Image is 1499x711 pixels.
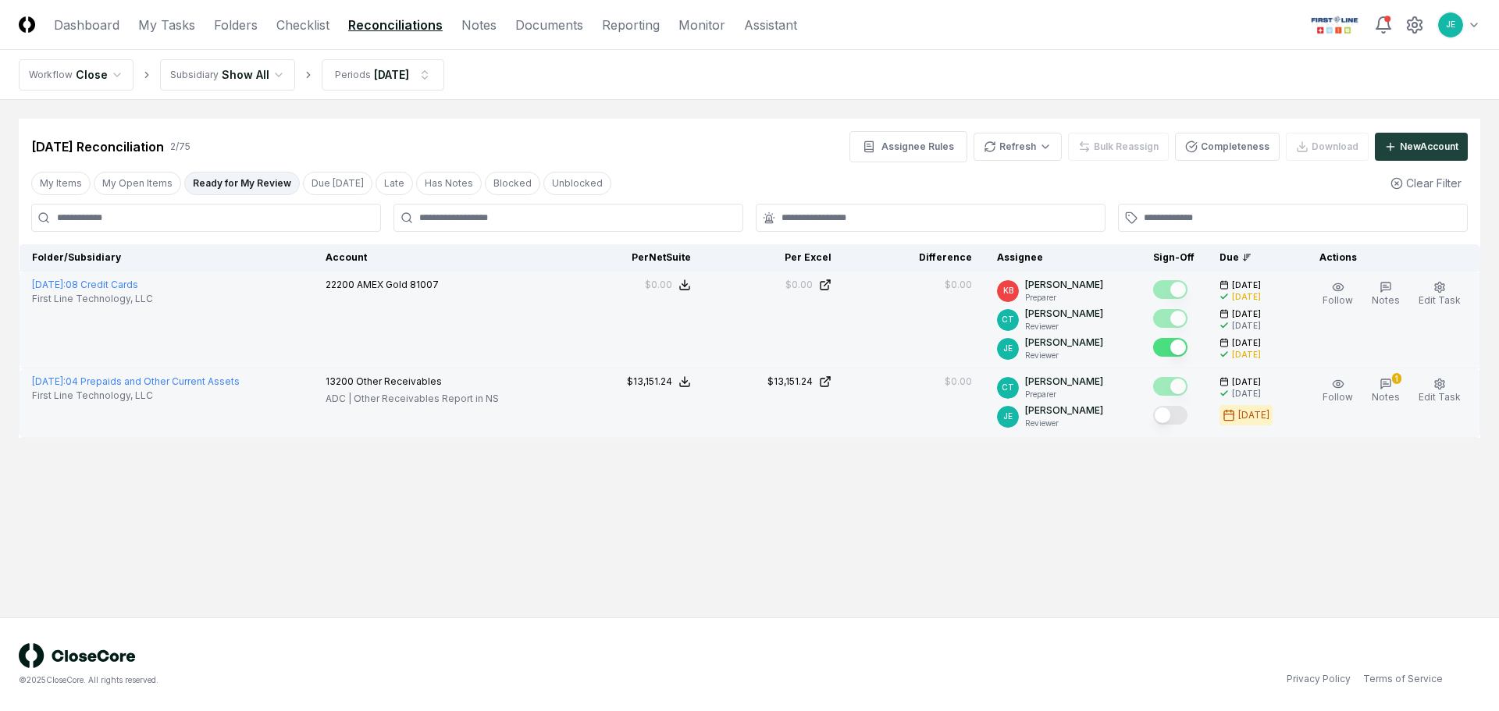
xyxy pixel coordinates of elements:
a: Monitor [678,16,725,34]
p: [PERSON_NAME] [1025,307,1103,321]
button: 1Notes [1369,375,1403,407]
a: Documents [515,16,583,34]
p: Reviewer [1025,418,1103,429]
p: Preparer [1025,292,1103,304]
button: $0.00 [645,278,691,292]
a: Notes [461,16,497,34]
div: Workflow [29,68,73,82]
button: My Open Items [94,172,181,195]
div: Periods [335,68,371,82]
span: [DATE] [1232,308,1261,320]
a: Reconciliations [348,16,443,34]
div: $0.00 [785,278,813,292]
div: $0.00 [945,278,972,292]
button: Assignee Rules [849,131,967,162]
button: Edit Task [1415,375,1464,407]
span: First Line Technology, LLC [32,292,153,306]
button: Mark complete [1153,338,1187,357]
div: [DATE] [1232,320,1261,332]
p: [PERSON_NAME] [1025,278,1103,292]
button: My Items [31,172,91,195]
th: Per NetSuite [563,244,703,272]
img: Logo [19,16,35,33]
button: Follow [1319,375,1356,407]
span: First Line Technology, LLC [32,389,153,403]
p: Preparer [1025,389,1103,400]
span: JE [1003,411,1013,422]
button: Mark complete [1153,377,1187,396]
div: [DATE] Reconciliation [31,137,164,156]
div: Subsidiary [170,68,219,82]
button: Mark complete [1153,280,1187,299]
p: Reviewer [1025,350,1103,361]
button: Edit Task [1415,278,1464,311]
a: Reporting [602,16,660,34]
button: Unblocked [543,172,611,195]
span: 22200 [326,279,354,290]
a: $0.00 [716,278,831,292]
span: 13200 [326,375,354,387]
span: Other Receivables [356,375,442,387]
th: Per Excel [703,244,844,272]
img: logo [19,643,136,668]
a: [DATE]:08 Credit Cards [32,279,138,290]
div: $13,151.24 [767,375,813,389]
p: [PERSON_NAME] [1025,336,1103,350]
a: Privacy Policy [1287,672,1351,686]
div: 1 [1392,373,1401,384]
span: [DATE] [1232,337,1261,349]
div: © 2025 CloseCore. All rights reserved. [19,674,749,686]
span: AMEX Gold 81007 [357,279,439,290]
div: [DATE] [1238,408,1269,422]
th: Folder/Subsidiary [20,244,313,272]
button: Mark complete [1153,406,1187,425]
p: ADC | Other Receivables Report in NS [326,392,499,406]
span: Follow [1323,391,1353,403]
a: Folders [214,16,258,34]
div: Actions [1307,251,1468,265]
a: Checklist [276,16,329,34]
span: [DATE] [1232,376,1261,388]
button: Periods[DATE] [322,59,444,91]
button: Blocked [485,172,540,195]
span: [DATE] : [32,279,66,290]
span: Edit Task [1419,294,1461,306]
button: Clear Filter [1384,169,1468,197]
div: [DATE] [1232,349,1261,361]
button: Due Today [303,172,372,195]
th: Sign-Off [1141,244,1207,272]
button: Refresh [974,133,1062,161]
img: First Line Technology logo [1308,12,1362,37]
span: CT [1002,382,1014,393]
button: Mark complete [1153,309,1187,328]
button: JE [1437,11,1465,39]
a: $13,151.24 [716,375,831,389]
button: Notes [1369,278,1403,311]
span: CT [1002,314,1014,325]
a: Dashboard [54,16,119,34]
th: Difference [844,244,984,272]
div: 2 / 75 [170,140,190,154]
div: [DATE] [1232,388,1261,400]
nav: breadcrumb [19,59,444,91]
a: [DATE]:04 Prepaids and Other Current Assets [32,375,240,387]
button: Has Notes [416,172,482,195]
span: JE [1003,343,1013,354]
a: My Tasks [138,16,195,34]
div: $13,151.24 [627,375,672,389]
div: $0.00 [645,278,672,292]
span: KB [1003,285,1013,297]
button: Follow [1319,278,1356,311]
span: JE [1446,19,1455,30]
p: Reviewer [1025,321,1103,332]
span: Notes [1372,391,1400,403]
button: Ready for My Review [184,172,300,195]
button: $13,151.24 [627,375,691,389]
button: Completeness [1175,133,1280,161]
button: NewAccount [1375,133,1468,161]
button: Late [376,172,413,195]
th: Assignee [984,244,1141,272]
p: [PERSON_NAME] [1025,375,1103,389]
div: New Account [1400,140,1458,154]
span: Follow [1323,294,1353,306]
